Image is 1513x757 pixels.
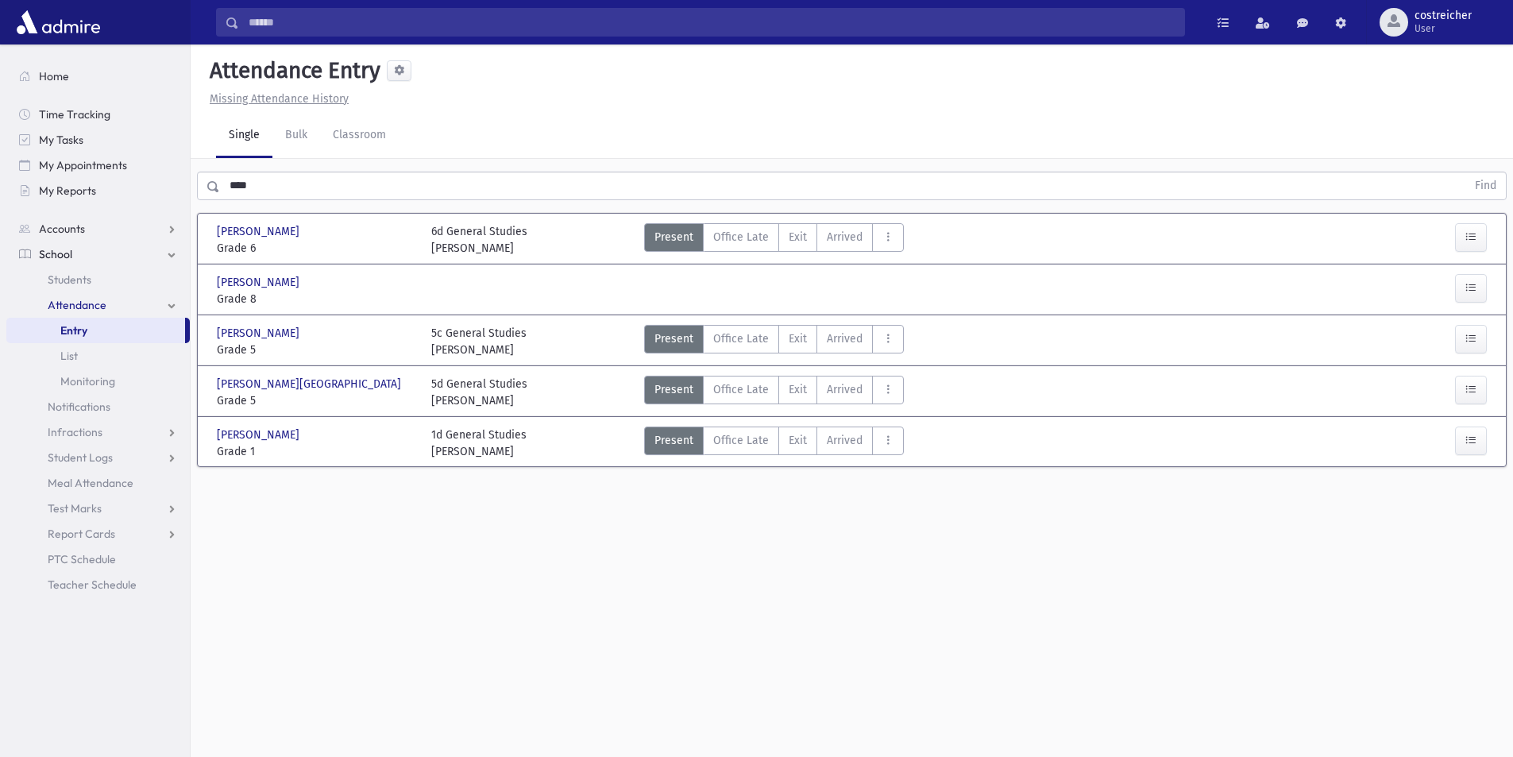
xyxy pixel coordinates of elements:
[217,325,303,342] span: [PERSON_NAME]
[6,369,190,394] a: Monitoring
[48,450,113,465] span: Student Logs
[39,247,72,261] span: School
[6,394,190,419] a: Notifications
[827,432,863,449] span: Arrived
[217,443,415,460] span: Grade 1
[217,223,303,240] span: [PERSON_NAME]
[6,521,190,547] a: Report Cards
[6,241,190,267] a: School
[39,69,69,83] span: Home
[431,427,527,460] div: 1d General Studies [PERSON_NAME]
[713,330,769,347] span: Office Late
[713,432,769,449] span: Office Late
[713,381,769,398] span: Office Late
[217,342,415,358] span: Grade 5
[6,470,190,496] a: Meal Attendance
[431,223,527,257] div: 6d General Studies [PERSON_NAME]
[203,92,349,106] a: Missing Attendance History
[1465,172,1506,199] button: Find
[48,476,133,490] span: Meal Attendance
[713,229,769,245] span: Office Late
[216,114,272,158] a: Single
[39,222,85,236] span: Accounts
[217,392,415,409] span: Grade 5
[217,427,303,443] span: [PERSON_NAME]
[239,8,1184,37] input: Search
[6,445,190,470] a: Student Logs
[431,376,527,409] div: 5d General Studies [PERSON_NAME]
[13,6,104,38] img: AdmirePro
[210,92,349,106] u: Missing Attendance History
[217,274,303,291] span: [PERSON_NAME]
[6,178,190,203] a: My Reports
[644,376,904,409] div: AttTypes
[6,216,190,241] a: Accounts
[39,133,83,147] span: My Tasks
[217,291,415,307] span: Grade 8
[60,349,78,363] span: List
[39,158,127,172] span: My Appointments
[654,381,693,398] span: Present
[644,325,904,358] div: AttTypes
[203,57,380,84] h5: Attendance Entry
[827,229,863,245] span: Arrived
[6,572,190,597] a: Teacher Schedule
[1415,10,1472,22] span: costreicher
[48,527,115,541] span: Report Cards
[48,501,102,516] span: Test Marks
[789,432,807,449] span: Exit
[6,419,190,445] a: Infractions
[48,552,116,566] span: PTC Schedule
[789,381,807,398] span: Exit
[6,343,190,369] a: List
[827,381,863,398] span: Arrived
[6,547,190,572] a: PTC Schedule
[644,427,904,460] div: AttTypes
[789,229,807,245] span: Exit
[48,272,91,287] span: Students
[6,153,190,178] a: My Appointments
[1415,22,1472,35] span: User
[60,374,115,388] span: Monitoring
[654,330,693,347] span: Present
[60,323,87,338] span: Entry
[6,127,190,153] a: My Tasks
[654,432,693,449] span: Present
[320,114,399,158] a: Classroom
[6,267,190,292] a: Students
[6,318,185,343] a: Entry
[39,107,110,122] span: Time Tracking
[48,298,106,312] span: Attendance
[6,496,190,521] a: Test Marks
[644,223,904,257] div: AttTypes
[6,102,190,127] a: Time Tracking
[217,240,415,257] span: Grade 6
[217,376,404,392] span: [PERSON_NAME][GEOGRAPHIC_DATA]
[431,325,527,358] div: 5c General Studies [PERSON_NAME]
[48,425,102,439] span: Infractions
[6,64,190,89] a: Home
[827,330,863,347] span: Arrived
[272,114,320,158] a: Bulk
[48,400,110,414] span: Notifications
[6,292,190,318] a: Attendance
[789,330,807,347] span: Exit
[39,183,96,198] span: My Reports
[48,577,137,592] span: Teacher Schedule
[654,229,693,245] span: Present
